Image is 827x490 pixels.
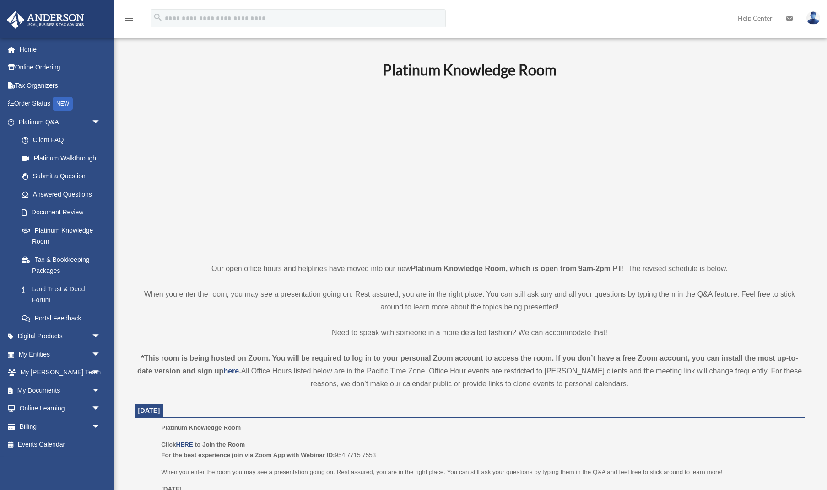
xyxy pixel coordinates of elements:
p: When you enter the room you may see a presentation going on. Rest assured, you are in the right p... [161,467,798,478]
a: Order StatusNEW [6,95,114,113]
a: Portal Feedback [13,309,114,327]
strong: *This room is being hosted on Zoom. You will be required to log in to your personal Zoom account ... [137,354,798,375]
span: Platinum Knowledge Room [161,424,241,431]
p: Our open office hours and helplines have moved into our new ! The revised schedule is below. [135,262,805,275]
a: Home [6,40,114,59]
a: Tax & Bookkeeping Packages [13,250,114,280]
a: here [223,367,239,375]
div: All Office Hours listed below are in the Pacific Time Zone. Office Hour events are restricted to ... [135,352,805,390]
span: arrow_drop_down [92,363,110,382]
a: Platinum Q&Aarrow_drop_down [6,113,114,131]
a: HERE [176,441,193,448]
a: Online Learningarrow_drop_down [6,399,114,418]
p: Need to speak with someone in a more detailed fashion? We can accommodate that! [135,326,805,339]
a: Digital Productsarrow_drop_down [6,327,114,346]
b: Platinum Knowledge Room [383,61,557,79]
a: Answered Questions [13,185,114,203]
b: For the best experience join via Zoom App with Webinar ID: [161,452,335,458]
div: NEW [53,97,73,111]
p: When you enter the room, you may see a presentation going on. Rest assured, you are in the right ... [135,288,805,314]
a: My [PERSON_NAME] Teamarrow_drop_down [6,363,114,382]
strong: . [239,367,241,375]
a: Billingarrow_drop_down [6,417,114,436]
a: menu [124,16,135,24]
a: Platinum Walkthrough [13,149,114,167]
a: Online Ordering [6,59,114,77]
img: Anderson Advisors Platinum Portal [4,11,87,29]
span: arrow_drop_down [92,327,110,346]
strong: Platinum Knowledge Room, which is open from 9am-2pm PT [411,265,622,272]
a: Tax Organizers [6,76,114,95]
span: arrow_drop_down [92,381,110,400]
p: 954 7715 7553 [161,439,798,461]
iframe: 231110_Toby_KnowledgeRoom [332,91,607,245]
b: to Join the Room [195,441,245,448]
a: Submit a Question [13,167,114,186]
a: Events Calendar [6,436,114,454]
span: arrow_drop_down [92,399,110,418]
span: arrow_drop_down [92,113,110,132]
i: search [153,12,163,22]
a: Client FAQ [13,131,114,149]
a: My Entitiesarrow_drop_down [6,345,114,363]
a: Document Review [13,203,114,222]
b: Click [161,441,195,448]
span: arrow_drop_down [92,345,110,364]
img: User Pic [806,11,820,25]
i: menu [124,13,135,24]
a: My Documentsarrow_drop_down [6,381,114,399]
span: [DATE] [138,407,160,414]
span: arrow_drop_down [92,417,110,436]
a: Land Trust & Deed Forum [13,280,114,309]
a: Platinum Knowledge Room [13,221,110,250]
